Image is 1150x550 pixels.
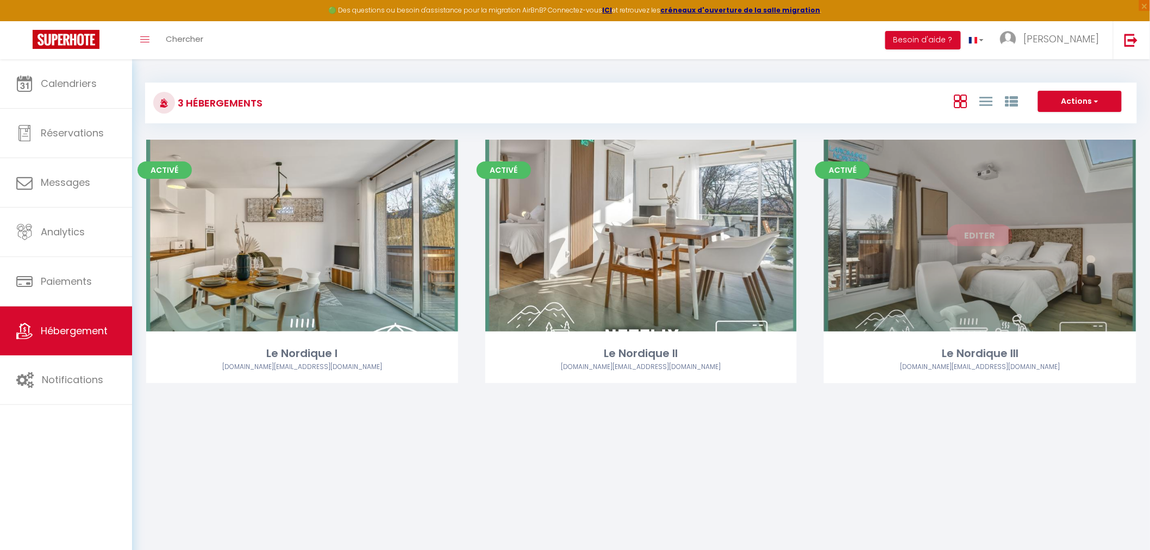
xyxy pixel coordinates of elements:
[137,161,192,179] span: Activé
[41,77,97,90] span: Calendriers
[885,31,961,49] button: Besoin d'aide ?
[41,126,104,140] span: Réservations
[815,161,870,179] span: Activé
[41,324,108,337] span: Hébergement
[1000,31,1016,47] img: ...
[146,362,458,372] div: Airbnb
[661,5,821,15] a: créneaux d'ouverture de la salle migration
[1038,91,1122,112] button: Actions
[9,4,41,37] button: Ouvrir le widget de chat LiveChat
[1005,92,1018,110] a: Vue par Groupe
[33,30,99,49] img: Super Booking
[477,161,531,179] span: Activé
[1023,32,1099,46] span: [PERSON_NAME]
[146,345,458,362] div: Le Nordique I
[824,362,1136,372] div: Airbnb
[485,362,797,372] div: Airbnb
[947,224,1012,246] a: Editer
[166,33,203,45] span: Chercher
[603,5,612,15] a: ICI
[41,225,85,239] span: Analytics
[485,345,797,362] div: Le Nordique II
[42,373,103,386] span: Notifications
[824,345,1136,362] div: Le Nordique III
[41,176,90,189] span: Messages
[175,91,262,115] h3: 3 Hébergements
[158,21,211,59] a: Chercher
[1124,33,1138,47] img: logout
[41,274,92,288] span: Paiements
[992,21,1113,59] a: ... [PERSON_NAME]
[954,92,967,110] a: Vue en Box
[979,92,992,110] a: Vue en Liste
